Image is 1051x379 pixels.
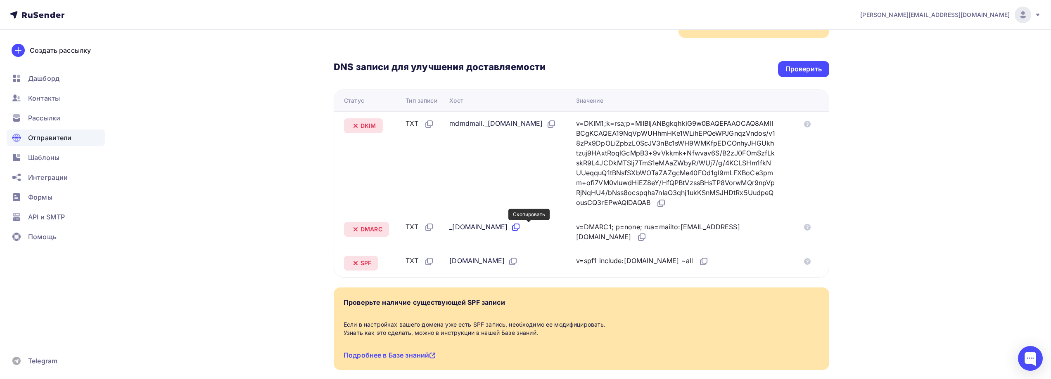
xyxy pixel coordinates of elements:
[28,133,72,143] span: Отправители
[576,97,603,105] div: Значение
[28,113,60,123] span: Рассылки
[449,222,521,233] div: _[DOMAIN_NAME]
[449,118,556,129] div: mdmdmail._[DOMAIN_NAME]
[28,172,68,182] span: Интеграции
[576,222,776,242] div: v=DMARC1; p=none; rua=mailto:[EMAIL_ADDRESS][DOMAIN_NAME]
[7,129,105,146] a: Отправители
[7,90,105,106] a: Контакты
[7,70,105,87] a: Дашборд
[28,153,59,162] span: Шаблоны
[406,222,434,233] div: TXT
[7,149,105,166] a: Шаблоны
[361,225,382,233] span: DMARC
[449,97,463,105] div: Хост
[344,97,364,105] div: Статус
[7,189,105,205] a: Формы
[30,45,91,55] div: Создать рассылку
[361,259,371,267] span: SPF
[361,122,376,130] span: DKIM
[344,320,819,337] div: Если в настройках вашего домена уже есть SPF запись, необходимо ее модифицировать. Узнать как это...
[7,110,105,126] a: Рассылки
[406,118,434,129] div: TXT
[28,192,52,202] span: Формы
[785,64,822,74] div: Проверить
[28,232,57,242] span: Помощь
[28,73,59,83] span: Дашборд
[334,61,546,74] h3: DNS записи для улучшения доставляемости
[576,256,709,266] div: v=spf1 include:[DOMAIN_NAME] ~all
[406,256,434,266] div: TXT
[406,97,437,105] div: Тип записи
[860,11,1010,19] span: [PERSON_NAME][EMAIL_ADDRESS][DOMAIN_NAME]
[28,212,65,222] span: API и SMTP
[28,93,60,103] span: Контакты
[344,297,505,307] div: Проверьте наличие существующей SPF записи
[449,256,518,266] div: [DOMAIN_NAME]
[576,118,776,208] div: v=DKIM1;k=rsa;p=MIIBIjANBgkqhkiG9w0BAQEFAAOCAQ8AMIIBCgKCAQEA19NqVpWUHhmHKe1WLihEPQeWPJGnqzVndos/v...
[344,351,436,359] a: Подробнее в Базе знаний
[28,356,57,366] span: Telegram
[860,7,1041,23] a: [PERSON_NAME][EMAIL_ADDRESS][DOMAIN_NAME]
